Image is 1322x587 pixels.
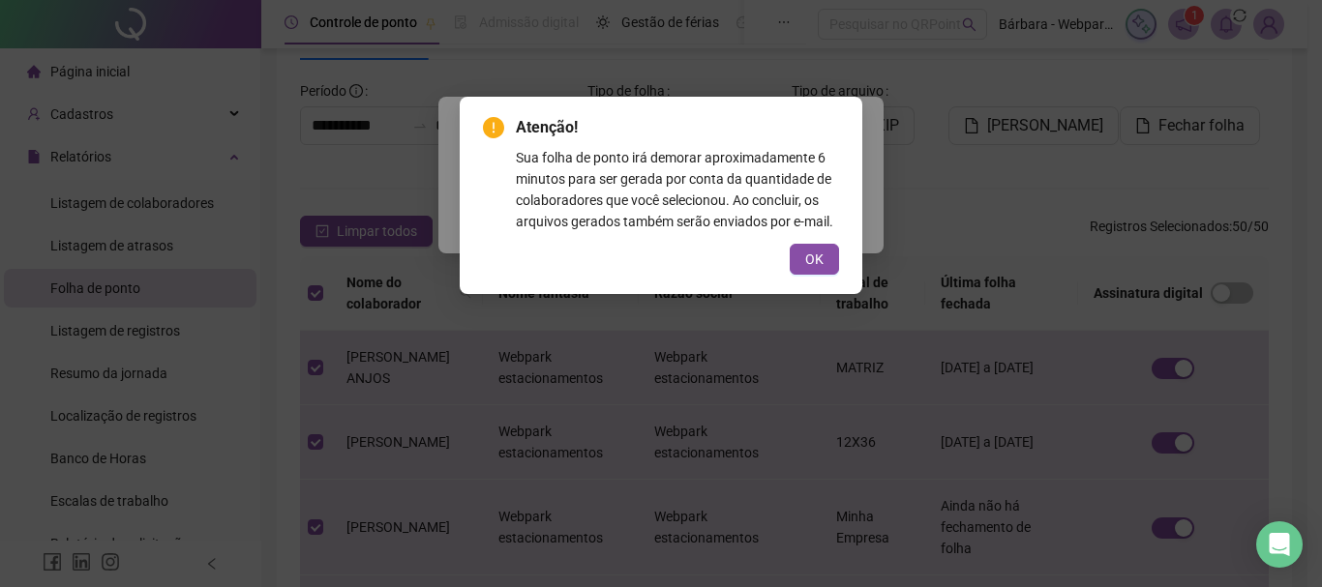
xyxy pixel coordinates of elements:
[790,244,839,275] button: OK
[516,116,839,139] span: Atenção!
[516,147,839,232] div: Sua folha de ponto irá demorar aproximadamente 6 minutos para ser gerada por conta da quantidade ...
[483,117,504,138] span: exclamation-circle
[805,249,824,270] span: OK
[1256,521,1303,568] div: Open Intercom Messenger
